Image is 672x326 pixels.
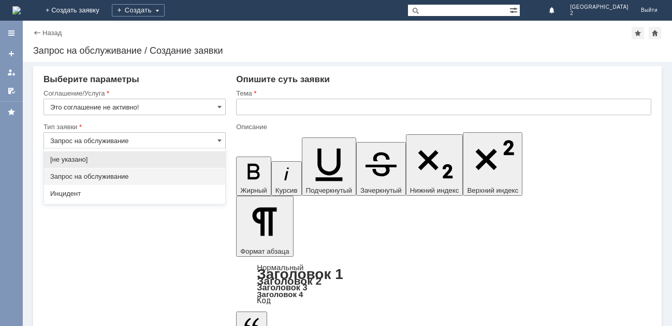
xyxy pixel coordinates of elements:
div: Создать [112,4,165,17]
button: Жирный [236,157,271,196]
a: Заголовок 3 [257,283,307,292]
a: Заголовок 4 [257,290,303,299]
span: 2 [570,10,629,17]
div: Описание [236,123,649,130]
button: Зачеркнутый [356,142,406,196]
div: Тип заявки [43,123,224,130]
div: Запрос на обслуживание / Создание заявки [33,45,662,56]
a: Назад [42,29,62,37]
span: Верхний индекс [467,187,518,194]
a: Заголовок 2 [257,275,322,287]
span: Курсив [275,187,298,194]
a: Нормальный [257,263,303,272]
div: Добавить в избранное [632,27,644,39]
span: [не указано] [50,156,219,164]
button: Подчеркнутый [302,137,356,196]
span: Подчеркнутый [306,187,352,194]
div: Соглашение/Услуга [43,90,224,97]
a: Мои заявки [3,64,20,81]
span: Жирный [240,187,267,194]
button: Верхний индекс [463,132,522,196]
span: Формат абзаца [240,247,289,255]
a: Код [257,296,271,305]
div: Тема [236,90,649,97]
span: Запрос на обслуживание [50,173,219,181]
button: Формат абзаца [236,196,293,257]
img: logo [12,6,21,14]
span: Нижний индекс [410,187,459,194]
button: Нижний индекс [406,134,463,196]
span: [GEOGRAPHIC_DATA] [570,4,629,10]
span: Зачеркнутый [360,187,402,194]
a: Мои согласования [3,83,20,99]
a: Перейти на домашнюю страницу [12,6,21,14]
span: Опишите суть заявки [236,74,330,84]
span: Инцидент [50,190,219,198]
button: Курсив [271,161,302,196]
div: Сделать домашней страницей [649,27,661,39]
span: Расширенный поиск [509,5,520,14]
a: Создать заявку [3,45,20,62]
span: Выберите параметры [43,74,139,84]
a: Заголовок 1 [257,266,343,282]
div: Формат абзаца [236,264,651,304]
